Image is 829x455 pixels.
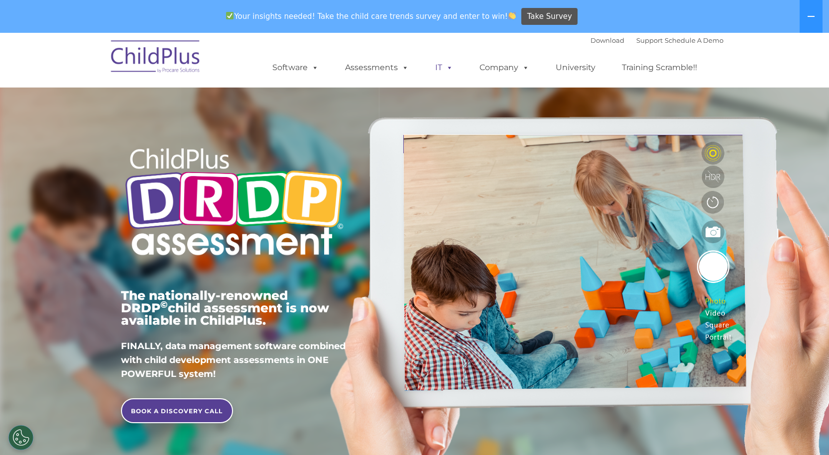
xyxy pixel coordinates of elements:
button: Cookies Settings [8,425,33,450]
img: ChildPlus by Procare Solutions [106,33,206,83]
a: Company [470,58,539,78]
span: Take Survey [527,8,572,25]
a: Software [262,58,329,78]
a: Download [591,36,624,44]
a: Support [636,36,663,44]
a: Take Survey [521,8,578,25]
sup: © [160,299,168,310]
img: Copyright - DRDP Logo Light [121,135,347,272]
span: The nationally-renowned DRDP child assessment is now available in ChildPlus. [121,288,329,328]
a: Schedule A Demo [665,36,723,44]
span: FINALLY, data management software combined with child development assessments in ONE POWERFUL sys... [121,341,346,379]
a: IT [425,58,463,78]
font: | [591,36,723,44]
span: Your insights needed! Take the child care trends survey and enter to win! [222,6,520,26]
img: ✅ [226,12,234,19]
a: University [546,58,605,78]
a: Assessments [335,58,419,78]
img: 👏 [508,12,516,19]
a: Training Scramble!! [612,58,707,78]
a: BOOK A DISCOVERY CALL [121,398,233,423]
